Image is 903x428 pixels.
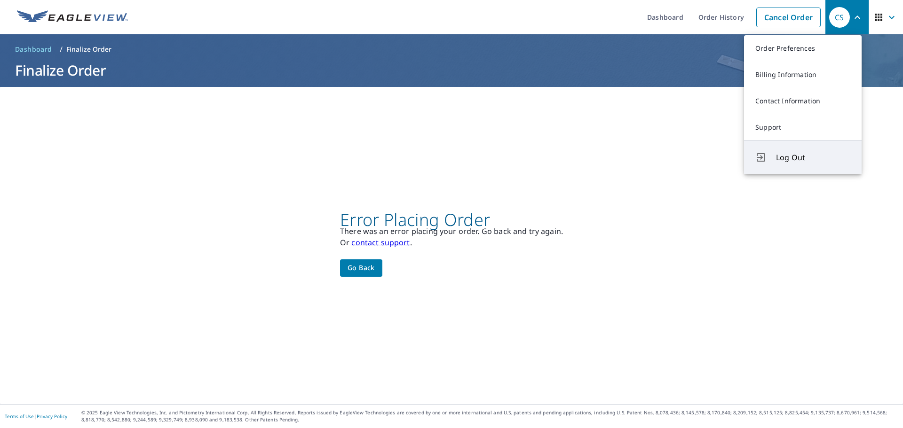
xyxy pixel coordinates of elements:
[37,413,67,420] a: Privacy Policy
[829,7,850,28] div: CS
[15,45,52,54] span: Dashboard
[17,10,128,24] img: EV Logo
[66,45,112,54] p: Finalize Order
[351,237,410,248] a: contact support
[340,237,563,248] p: Or .
[348,262,375,274] span: Go back
[340,226,563,237] p: There was an error placing your order. Go back and try again.
[5,413,67,419] p: |
[744,35,862,62] a: Order Preferences
[11,42,892,57] nav: breadcrumb
[60,44,63,55] li: /
[81,409,898,423] p: © 2025 Eagle View Technologies, Inc. and Pictometry International Corp. All Rights Reserved. Repo...
[744,114,862,140] a: Support
[744,140,862,174] button: Log Out
[744,88,862,114] a: Contact Information
[11,61,892,80] h1: Finalize Order
[11,42,56,57] a: Dashboard
[5,413,34,420] a: Terms of Use
[756,8,821,27] a: Cancel Order
[776,152,850,163] span: Log Out
[744,62,862,88] a: Billing Information
[340,259,382,277] button: Go back
[340,214,563,226] p: Error Placing Order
